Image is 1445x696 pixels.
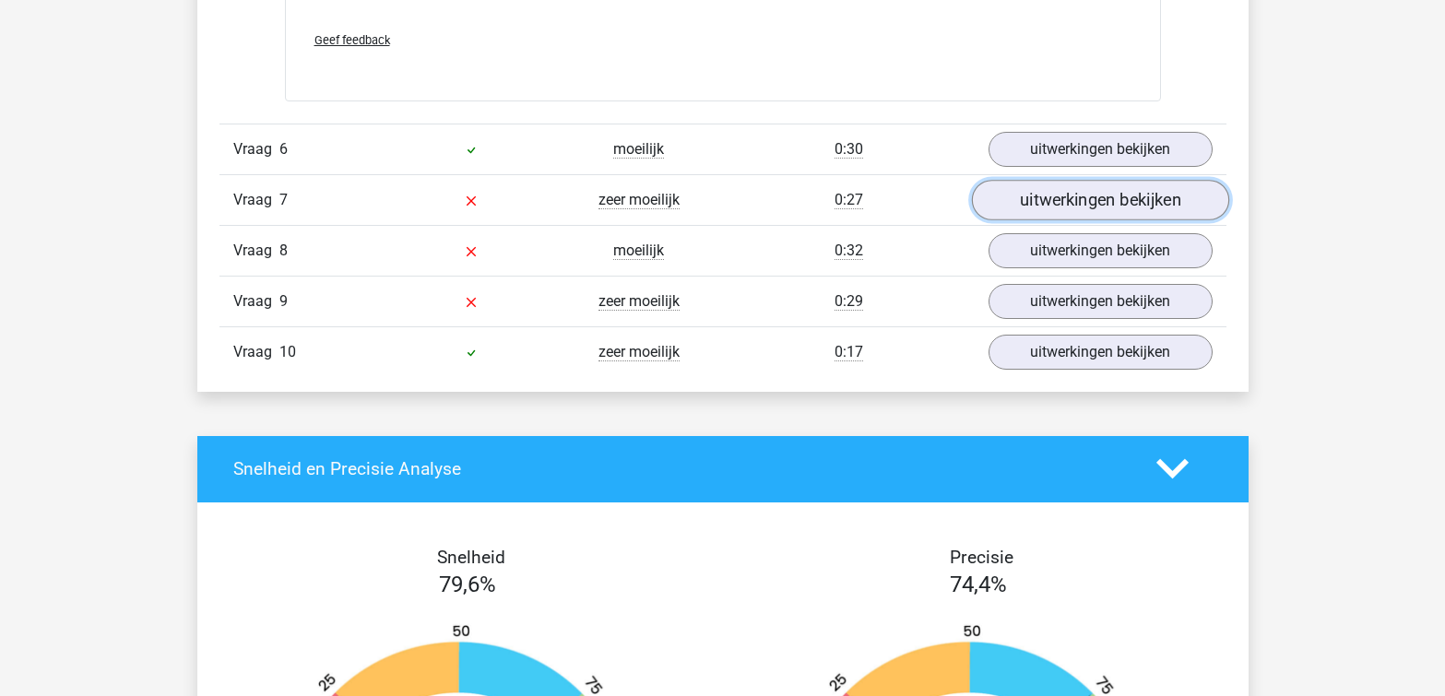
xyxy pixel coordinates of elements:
[598,191,680,209] span: zeer moeilijk
[279,191,288,208] span: 7
[835,140,863,159] span: 0:30
[989,233,1213,268] a: uitwerkingen bekijken
[233,189,279,211] span: Vraag
[613,140,664,159] span: moeilijk
[279,343,296,360] span: 10
[989,335,1213,370] a: uitwerkingen bekijken
[279,242,288,259] span: 8
[279,292,288,310] span: 9
[971,180,1228,220] a: uitwerkingen bekijken
[835,343,863,361] span: 0:17
[835,191,863,209] span: 0:27
[613,242,664,260] span: moeilijk
[233,290,279,313] span: Vraag
[233,138,279,160] span: Vraag
[598,343,680,361] span: zeer moeilijk
[744,547,1220,568] h4: Precisie
[835,242,863,260] span: 0:32
[989,284,1213,319] a: uitwerkingen bekijken
[598,292,680,311] span: zeer moeilijk
[233,458,1129,479] h4: Snelheid en Precisie Analyse
[950,572,1007,597] span: 74,4%
[233,341,279,363] span: Vraag
[279,140,288,158] span: 6
[989,132,1213,167] a: uitwerkingen bekijken
[233,240,279,262] span: Vraag
[835,292,863,311] span: 0:29
[233,547,709,568] h4: Snelheid
[439,572,496,597] span: 79,6%
[314,33,390,47] span: Geef feedback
